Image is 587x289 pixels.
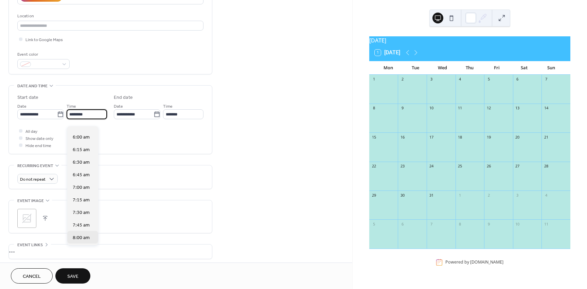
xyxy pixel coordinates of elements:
div: 15 [371,134,376,140]
div: 8 [458,221,463,227]
button: 1[DATE] [372,48,403,57]
span: Hide end time [25,142,51,149]
span: 6:00 am [73,134,90,141]
div: Powered by [445,259,503,265]
div: 13 [515,106,520,111]
div: 7 [429,221,434,227]
span: Cancel [23,273,41,280]
div: 9 [400,106,405,111]
div: 8 [371,106,376,111]
div: Sun [538,61,565,75]
a: [DOMAIN_NAME] [470,259,503,265]
span: 7:00 am [73,184,90,191]
div: 17 [429,134,434,140]
div: Thu [456,61,483,75]
div: 18 [458,134,463,140]
span: Date [114,103,123,110]
div: 31 [429,193,434,198]
span: 7:45 am [73,222,90,229]
span: 6:45 am [73,171,90,179]
div: 4 [544,193,549,198]
button: Cancel [11,268,53,284]
span: Event image [17,197,44,204]
div: 22 [371,164,376,169]
div: 25 [458,164,463,169]
div: Mon [375,61,402,75]
span: 6:15 am [73,146,90,153]
div: 12 [486,106,491,111]
div: Fri [483,61,511,75]
div: 6 [400,221,405,227]
div: Event color [17,51,68,58]
span: Date [17,103,26,110]
div: 7 [544,77,549,82]
div: ; [17,209,36,228]
div: 14 [544,106,549,111]
div: 3 [515,193,520,198]
div: 9 [486,221,491,227]
div: 23 [400,164,405,169]
div: Start date [17,94,38,101]
span: Link to Google Maps [25,36,63,43]
span: All day [25,128,37,135]
div: 16 [400,134,405,140]
span: 8:00 am [73,234,90,241]
div: Location [17,13,202,20]
div: 11 [458,106,463,111]
div: 29 [371,193,376,198]
div: 26 [486,164,491,169]
div: 10 [429,106,434,111]
div: 4 [458,77,463,82]
span: Event links [17,241,43,249]
div: 10 [515,221,520,227]
span: Save [67,273,78,280]
div: 19 [486,134,491,140]
span: Time [67,103,76,110]
span: Show date only [25,135,53,142]
span: 7:15 am [73,197,90,204]
div: 5 [371,221,376,227]
span: Date and time [17,83,48,90]
div: 21 [544,134,549,140]
div: 3 [429,77,434,82]
div: Tue [402,61,429,75]
div: ••• [9,245,212,259]
span: 7:30 am [73,209,90,216]
div: [DATE] [369,36,570,44]
span: Do not repeat [20,176,46,183]
div: 5 [486,77,491,82]
div: 11 [544,221,549,227]
div: Wed [429,61,456,75]
div: 2 [486,193,491,198]
span: Recurring event [17,162,53,169]
div: 1 [458,193,463,198]
div: End date [114,94,133,101]
div: 28 [544,164,549,169]
div: 24 [429,164,434,169]
button: Save [55,268,90,284]
span: 6:30 am [73,159,90,166]
div: 2 [400,77,405,82]
div: 6 [515,77,520,82]
div: 20 [515,134,520,140]
div: 1 [371,77,376,82]
div: 27 [515,164,520,169]
div: Sat [511,61,538,75]
span: Time [163,103,173,110]
div: 30 [400,193,405,198]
